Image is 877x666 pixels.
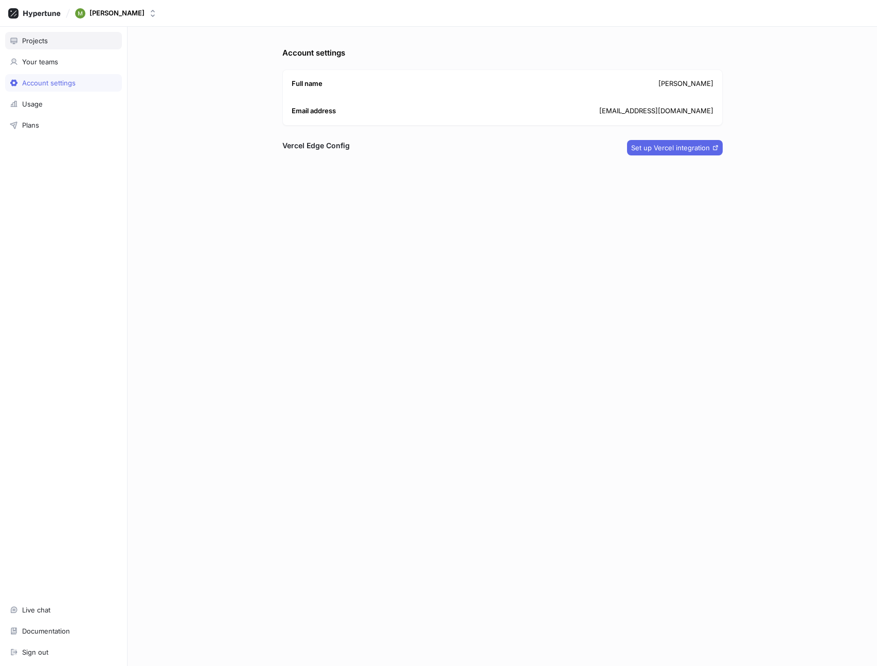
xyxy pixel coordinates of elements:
[22,100,43,108] div: Usage
[599,106,713,116] p: [EMAIL_ADDRESS][DOMAIN_NAME]
[292,79,323,89] p: Full name
[22,627,70,635] div: Documentation
[5,116,122,134] a: Plans
[292,106,336,116] p: Email address
[631,145,710,151] span: Set up Vercel integration
[22,58,58,66] div: Your teams
[627,140,723,155] button: Set up Vercel integration
[22,606,50,614] div: Live chat
[283,70,722,98] div: [PERSON_NAME]
[22,648,48,656] div: Sign out
[22,79,76,87] div: Account settings
[5,622,122,640] a: Documentation
[282,140,350,151] h3: Vercel Edge Config
[5,95,122,113] a: Usage
[22,37,48,45] div: Projects
[90,9,145,17] div: [PERSON_NAME]
[22,121,39,129] div: Plans
[75,8,85,19] img: User
[71,4,161,23] button: User[PERSON_NAME]
[5,32,122,49] a: Projects
[5,74,122,92] a: Account settings
[5,53,122,71] a: Your teams
[282,47,723,59] p: Account settings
